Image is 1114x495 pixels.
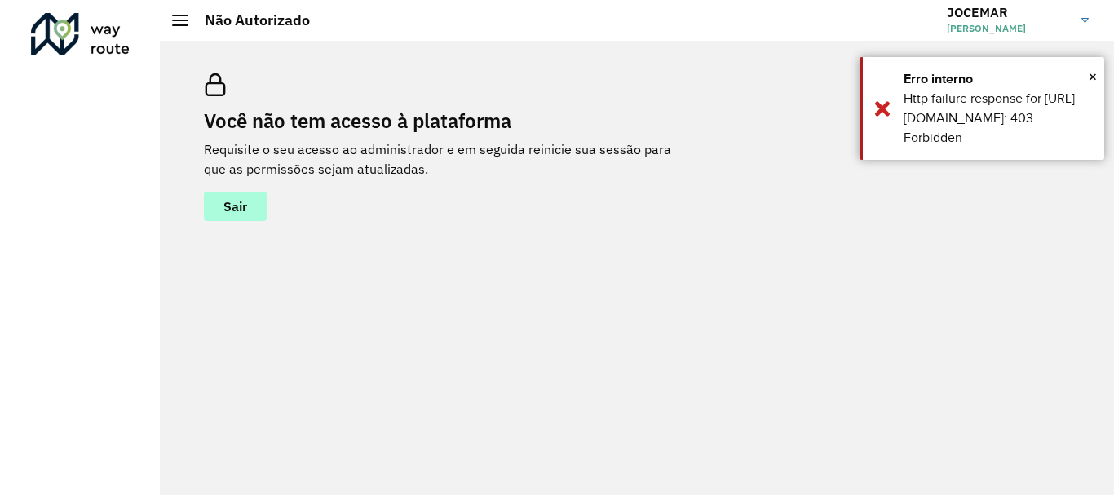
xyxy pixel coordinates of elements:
h2: Você não tem acesso à plataforma [204,109,693,133]
span: × [1089,64,1097,89]
h3: JOCEMAR [947,5,1069,20]
span: Sair [223,200,247,213]
div: Erro interno [904,69,1092,89]
h2: Não Autorizado [188,11,310,29]
button: Close [1089,64,1097,89]
div: Http failure response for [URL][DOMAIN_NAME]: 403 Forbidden [904,89,1092,148]
span: [PERSON_NAME] [947,21,1069,36]
button: button [204,192,267,221]
p: Requisite o seu acesso ao administrador e em seguida reinicie sua sessão para que as permissões s... [204,139,693,179]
